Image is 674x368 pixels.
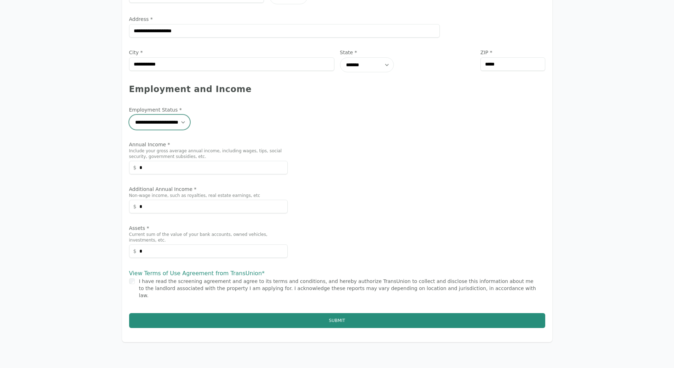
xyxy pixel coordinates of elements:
label: Assets * [129,225,288,232]
label: Annual Income * [129,141,288,148]
p: Include your gross average annual income, including wages, tips, social security, government subs... [129,148,288,159]
label: Employment Status * [129,106,288,113]
label: Additional Annual Income * [129,186,288,193]
p: Non-wage income, such as royalties, real estate earnings, etc [129,193,288,198]
label: I have read the screening agreement and agree to its terms and conditions, and hereby authorize T... [139,278,536,298]
div: Employment and Income [129,84,545,95]
label: Address * [129,16,440,23]
p: Current sum of the value of your bank accounts, owned vehicles, investments, etc. [129,232,288,243]
button: Submit [129,313,545,328]
label: ZIP * [480,49,545,56]
label: State * [340,49,475,56]
a: View Terms of Use Agreement from TransUnion* [129,270,265,277]
label: City * [129,49,334,56]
